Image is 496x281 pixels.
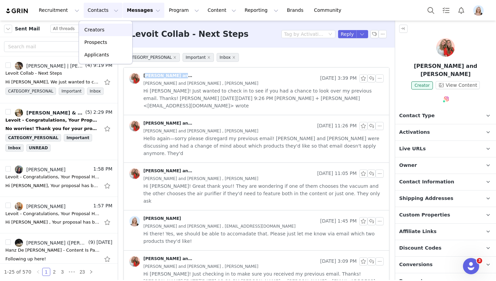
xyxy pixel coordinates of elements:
span: ••• [66,268,77,276]
span: Inbox [5,144,24,152]
li: Next 3 Pages [66,268,77,276]
i: icon: down [328,32,332,37]
span: [PERSON_NAME] and [PERSON_NAME] , [EMAIL_ADDRESS][DOMAIN_NAME] [143,223,296,230]
span: Hi there! Yes, we should be able to accomadate that. Please just let me know via email which two ... [143,230,384,245]
div: [PERSON_NAME] and [PERSON_NAME] [143,121,194,126]
span: Contact Type [399,112,435,120]
li: 1 [42,268,50,276]
img: ba77e1c4-337c-4b95-9a01-c3ac84b7d729.jpg [15,62,23,70]
a: [PERSON_NAME] [129,216,181,227]
div: [PERSON_NAME] and [PERSON_NAME] [DATE] 11:05 PM[PERSON_NAME] and [PERSON_NAME] , [PERSON_NAME] Hi... [124,163,389,210]
span: [PERSON_NAME] and [PERSON_NAME] , [PERSON_NAME] [143,80,258,87]
button: Messages [123,3,164,18]
div: [PERSON_NAME] [26,167,65,172]
i: icon: close [207,56,211,59]
div: Levoit Collab - Next Steps [5,70,62,77]
span: CATEGORY_PERSONAL [123,53,180,62]
a: [PERSON_NAME] [15,165,65,174]
span: Important [64,134,92,142]
img: 3a79ba4a-4a88-4ae1-9084-ac0d28a0a684.jpg [15,239,23,247]
div: [PERSON_NAME] and [PERSON_NAME] [DATE] 3:39 PM[PERSON_NAME] and [PERSON_NAME] , [PERSON_NAME] Hi ... [124,68,389,115]
button: Profile [469,5,491,16]
li: 23 [77,268,87,276]
span: (9) [87,239,95,246]
span: Live URLs [399,145,426,153]
img: grin logo [5,8,29,14]
button: Recruitment [35,3,83,18]
div: [PERSON_NAME] and [PERSON_NAME] [143,73,194,78]
span: Hello again—sorry please disregard my previous email! [PERSON_NAME] and [PERSON_NAME] were discus... [143,135,384,157]
button: Reply [338,30,357,38]
img: 1d867894-1de8-41ca-bb5a-ba1d806c3e84--s.jpg [129,121,140,131]
span: Conversions [399,261,433,269]
a: [PERSON_NAME] & [PERSON_NAME], [PERSON_NAME] [15,109,84,117]
img: f80c52dd-2235-41a6-9d2f-4759e133f372.png [473,5,484,16]
a: Brands [283,3,309,18]
div: Levoit - Congratulations, Your Proposal Has Been Accepted! [5,117,100,124]
span: [PERSON_NAME] and [PERSON_NAME] , [PERSON_NAME] [143,175,258,182]
p: [PERSON_NAME] and [PERSON_NAME] [395,62,496,78]
div: [PERSON_NAME] and [PERSON_NAME] [143,168,194,174]
i: icon: left [36,270,40,274]
span: Creator [411,81,433,90]
li: 3 [58,268,66,276]
div: Hi Nallely, Your proposal has been accepted, we can't wait to see your first piece of content wit... [5,182,100,189]
span: [DATE] 11:05 PM [317,170,357,178]
span: Sent Mail [15,25,40,32]
div: Following up here! [5,256,46,262]
span: Inbox [217,53,239,62]
div: Tag by Activation [284,31,324,37]
a: [PERSON_NAME] and [PERSON_NAME] [129,256,194,267]
img: 1d867894-1de8-41ca-bb5a-ba1d806c3e84--s.jpg [129,73,140,84]
img: 2dd8a4e0-7aac-4624-b54c-c9c7a540047c.jpg [15,202,23,210]
span: [PERSON_NAME] and [PERSON_NAME] , [PERSON_NAME] [143,263,258,270]
span: Important [59,87,84,95]
a: 1 [43,268,50,276]
span: Shipping Addresses [399,195,453,202]
img: Marissa and Lexie [436,38,455,57]
span: Contact Information [399,178,454,186]
i: icon: close [232,56,236,59]
img: d3cf1bf0-f40b-46ed-8c1c-297f33be22b2--s.jpg [15,109,23,117]
span: [DATE] 3:09 PM [320,257,357,265]
span: Affiliate Links [399,228,437,235]
button: Contacts [84,3,122,18]
p: Prospects [84,39,107,46]
button: Search [423,3,438,18]
span: [DATE] 1:45 PM [320,217,357,225]
i: icon: close [173,56,176,59]
span: (5) [84,109,92,116]
div: Hanz De Fuko - Content Is Past Due [5,247,100,254]
button: View Content [436,81,480,89]
span: Hi [PERSON_NAME]! Just wanted to check in to see if you had a chance to look over my previous ema... [143,87,384,109]
span: Activations [399,129,430,136]
img: f80c52dd-2235-41a6-9d2f-4759e133f372.png [129,216,140,227]
span: Hi [PERSON_NAME]! Great thank you!! They are wondering if one of them chooses the vacuum and the ... [143,182,384,205]
span: [PERSON_NAME] and [PERSON_NAME] , [PERSON_NAME] [143,127,258,135]
span: 3 [477,258,482,263]
div: [PERSON_NAME] [26,204,65,209]
a: [PERSON_NAME] and [PERSON_NAME] [129,73,194,84]
div: [PERSON_NAME] and [PERSON_NAME] [DATE] 11:26 PM[PERSON_NAME] and [PERSON_NAME] , [PERSON_NAME] He... [124,115,389,162]
div: [PERSON_NAME] & [PERSON_NAME], [PERSON_NAME] [26,110,84,116]
iframe: Intercom live chat [463,258,479,274]
img: instagram.svg [444,96,449,102]
span: Important [183,53,214,62]
div: Hi Julia, We just wanted to check in and make sure you didn't have questions on the proposal we s... [5,79,100,85]
li: 2 [50,268,58,276]
span: CATEGORY_PERSONAL [5,134,61,142]
div: [PERSON_NAME] [DATE] 1:45 PM[PERSON_NAME] and [PERSON_NAME] , [EMAIL_ADDRESS][DOMAIN_NAME] Hi the... [124,210,389,250]
li: Previous Page [34,268,42,276]
div: All threads [53,25,75,32]
p: Creators [84,26,105,33]
a: [PERSON_NAME] | [PERSON_NAME], [PERSON_NAME], & [PERSON_NAME], [PERSON_NAME], & [PERSON_NAME], [P... [15,62,84,70]
li: Next Page [87,268,95,276]
div: Levoit - Congratulations, Your Proposal Has Been Accepted! [5,174,100,180]
span: Inbox [87,87,104,95]
span: UNREAD [26,144,51,152]
a: 2 [51,268,58,276]
div: Levoit - Congratulations, Your Proposal Has Been Accepted! [5,210,100,217]
span: Custom Properties [399,211,450,219]
span: (4) [84,62,92,69]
